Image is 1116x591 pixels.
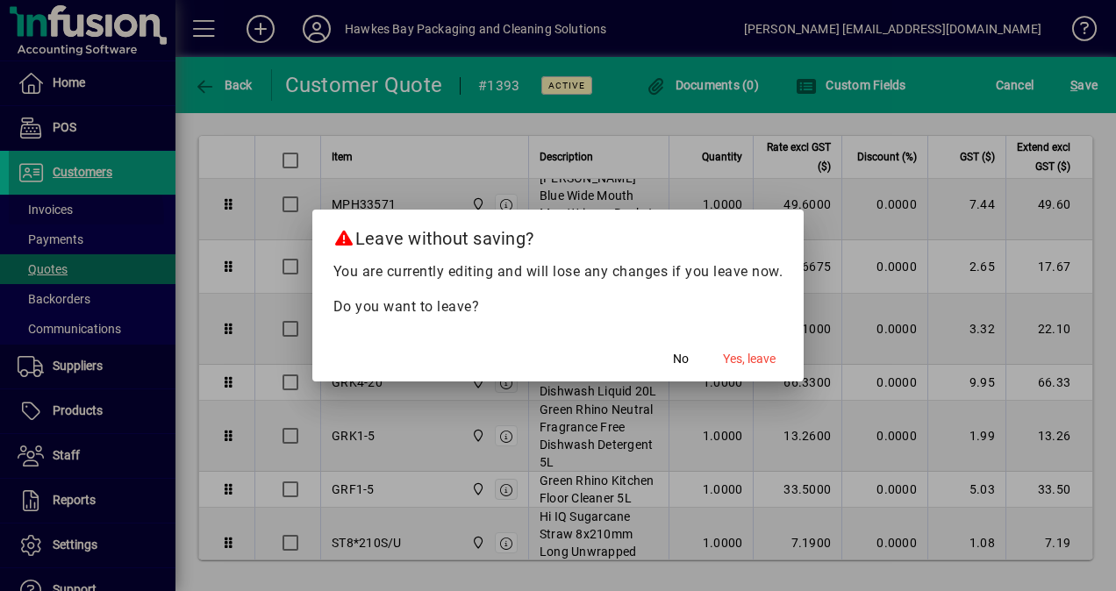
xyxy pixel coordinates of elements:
[333,296,783,317] p: Do you want to leave?
[716,343,783,374] button: Yes, leave
[312,210,805,260] h2: Leave without saving?
[333,261,783,282] p: You are currently editing and will lose any changes if you leave now.
[673,350,689,368] span: No
[653,343,709,374] button: No
[723,350,776,368] span: Yes, leave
